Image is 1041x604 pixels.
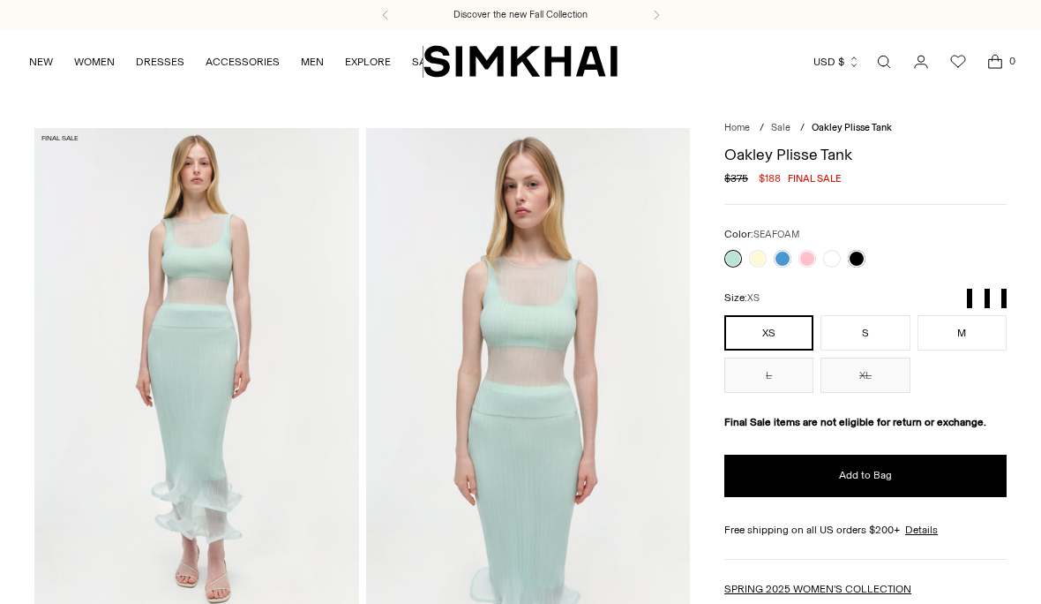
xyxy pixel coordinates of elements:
div: / [760,121,764,136]
label: Color: [724,226,799,243]
button: L [724,358,813,393]
a: Go to the account page [903,44,939,79]
span: XS [747,292,760,304]
span: SEAFOAM [753,229,799,240]
a: Details [905,522,938,538]
a: Sale [771,122,790,133]
button: S [820,315,910,351]
a: WOMEN [74,42,115,81]
a: SPRING 2025 WOMEN'S COLLECTION [724,583,911,595]
a: MEN [301,42,324,81]
a: SIMKHAI [423,44,618,79]
span: $188 [759,170,781,186]
nav: breadcrumbs [724,121,1007,136]
button: USD $ [813,42,860,81]
div: Free shipping on all US orders $200+ [724,522,1007,538]
a: Discover the new Fall Collection [453,8,588,22]
s: $375 [724,170,748,186]
button: XS [724,315,813,351]
a: DRESSES [136,42,184,81]
span: 0 [1004,53,1020,69]
div: / [800,121,805,136]
a: Open search modal [866,44,902,79]
a: ACCESSORIES [206,42,280,81]
a: Home [724,122,750,133]
span: Add to Bag [839,468,892,483]
button: M [917,315,1007,351]
h1: Oakley Plisse Tank [724,147,1007,162]
label: Size: [724,290,760,306]
strong: Final Sale items are not eligible for return or exchange. [724,416,986,428]
span: Oakley Plisse Tank [812,122,892,133]
a: EXPLORE [345,42,391,81]
a: Open cart modal [977,44,1013,79]
button: Add to Bag [724,455,1007,497]
a: SALE [412,42,438,81]
a: NEW [29,42,53,81]
button: XL [820,358,910,393]
a: Wishlist [940,44,976,79]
